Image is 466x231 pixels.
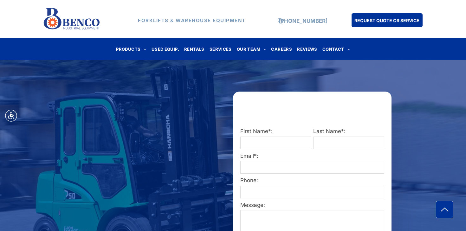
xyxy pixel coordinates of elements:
[352,13,423,27] a: REQUEST QUOTE OR SERVICE
[313,127,384,136] label: Last Name*:
[294,45,320,53] a: REVIEWS
[234,45,269,53] a: OUR TEAM
[182,45,207,53] a: RENTALS
[240,152,384,160] label: Email*:
[279,18,327,24] a: [PHONE_NUMBER]
[207,45,234,53] a: SERVICES
[138,17,246,23] strong: FORKLIFTS & WAREHOUSE EQUIPMENT
[354,15,419,26] span: REQUEST QUOTE OR SERVICE
[149,45,182,53] a: USED EQUIP.
[113,45,149,53] a: PRODUCTS
[269,45,294,53] a: CAREERS
[320,45,353,53] a: CONTACT
[240,201,384,209] label: Message:
[240,127,311,136] label: First Name*:
[240,176,384,185] label: Phone:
